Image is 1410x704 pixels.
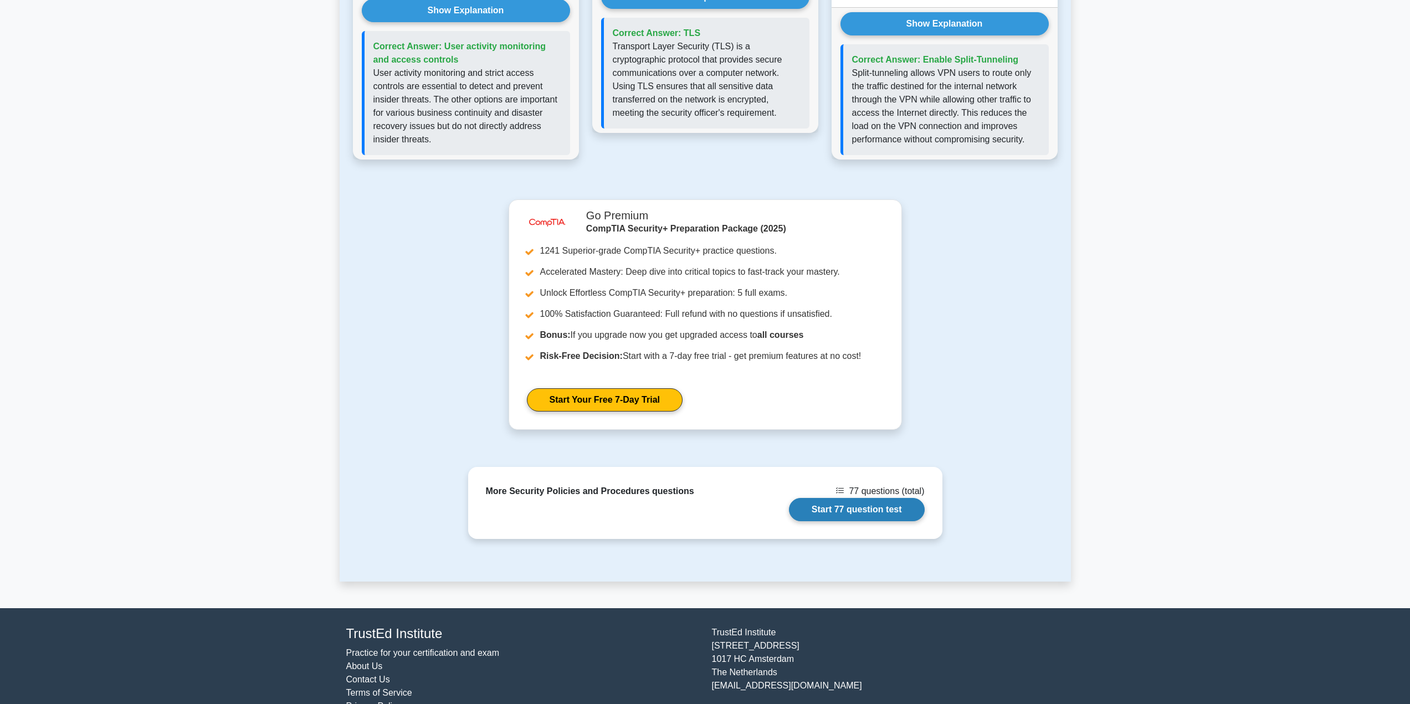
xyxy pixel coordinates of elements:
[346,688,412,697] a: Terms of Service
[852,66,1040,146] p: Split-tunneling allows VPN users to route only the traffic destined for the internal network thro...
[346,675,390,684] a: Contact Us
[840,12,1049,35] button: Show Explanation
[346,648,500,657] a: Practice for your certification and exam
[613,40,801,120] p: Transport Layer Security (TLS) is a cryptographic protocol that provides secure communications ov...
[527,388,683,412] a: Start Your Free 7-Day Trial
[373,66,561,146] p: User activity monitoring and strict access controls are essential to detect and prevent insider t...
[346,626,699,642] h4: TrustEd Institute
[852,55,1018,64] span: Correct Answer: Enable Split-Tunneling
[613,28,701,38] span: Correct Answer: TLS
[373,42,546,64] span: Correct Answer: User activity monitoring and access controls
[789,498,925,521] a: Start 77 question test
[346,661,383,671] a: About Us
